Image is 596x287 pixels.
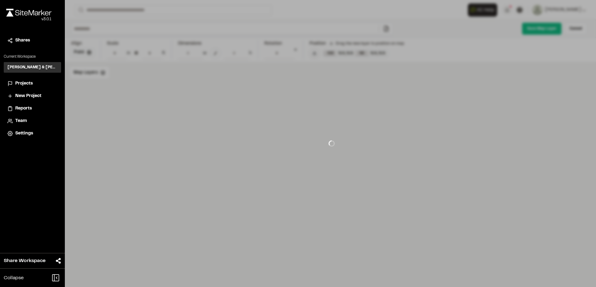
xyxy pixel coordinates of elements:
div: Oh geez...please don't... [6,17,51,22]
a: Shares [7,37,57,44]
a: Reports [7,105,57,112]
a: Team [7,118,57,124]
span: Shares [15,37,30,44]
a: Settings [7,130,57,137]
span: Team [15,118,27,124]
a: New Project [7,93,57,100]
span: Projects [15,80,33,87]
span: New Project [15,93,41,100]
span: Settings [15,130,33,137]
p: Current Workspace [4,54,61,60]
span: Share Workspace [4,257,46,265]
img: rebrand.png [6,9,51,17]
span: Collapse [4,274,24,282]
span: Reports [15,105,32,112]
a: Projects [7,80,57,87]
h3: [PERSON_NAME] & [PERSON_NAME] Inc. [7,65,57,70]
